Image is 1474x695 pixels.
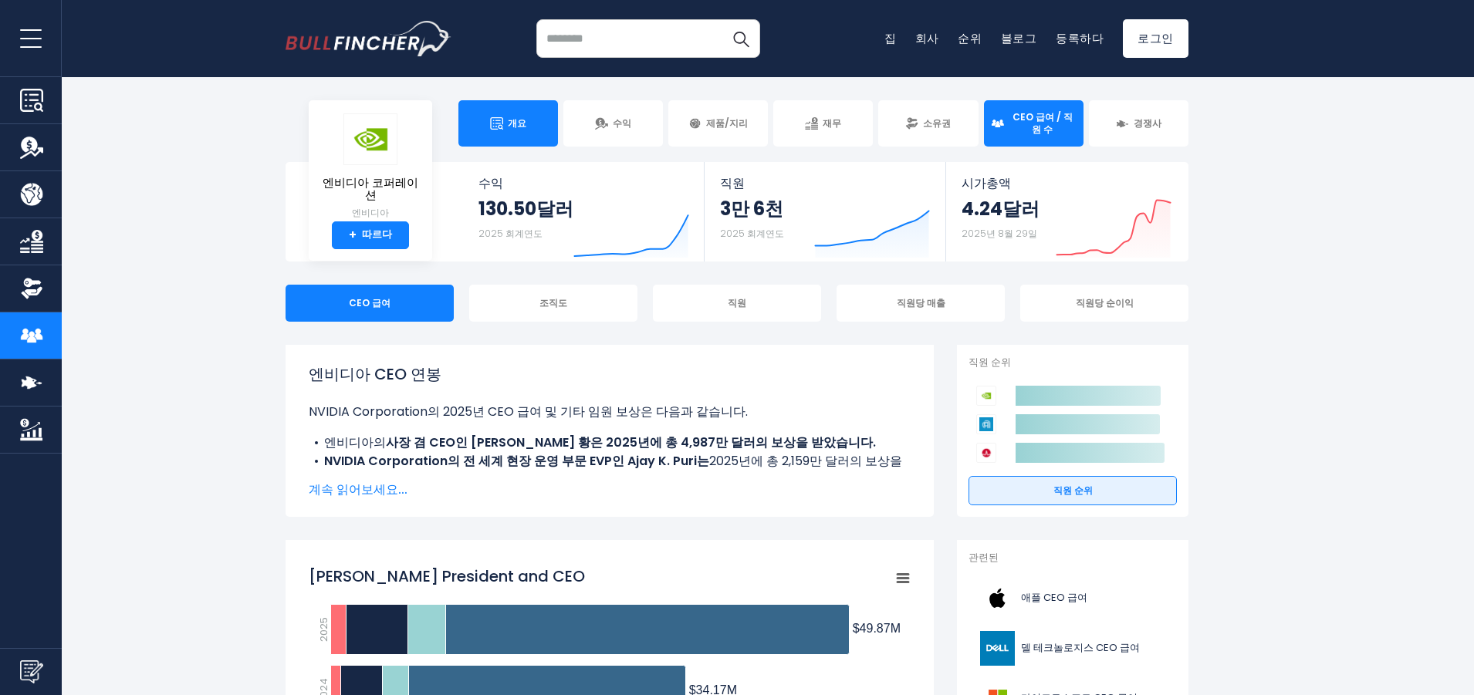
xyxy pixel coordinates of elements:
a: 순위 [958,30,982,46]
a: 재무 [773,100,873,147]
img: 불핀처 로고 [286,21,451,56]
font: 소유권 [923,116,951,130]
img: AAPL 로고 [978,581,1016,616]
font: 직원 [728,296,746,309]
a: 제품/지리 [668,100,768,147]
tspan: $49.87M [853,622,901,635]
a: 집 [884,30,897,46]
text: 2025 [316,617,331,642]
font: 조직도 [539,296,567,309]
a: 회사 [915,30,940,46]
a: 엔비디아 코퍼레이션 엔비디아 [320,113,421,221]
font: 로그인 [1138,30,1174,46]
font: 직원 순위 [1053,484,1093,497]
a: CEO 급여 / 직원 수 [984,100,1084,147]
font: NVIDIA Corporation의 전 세계 현장 운영 부문 EVP인 Ajay K. Puri는 [324,452,709,470]
a: 시가총액 4.24달러 2025년 8월 29일 [946,162,1187,261]
img: 소유권 [20,277,43,300]
font: 개요 [508,116,526,130]
font: 직원당 순이익 [1076,296,1134,309]
img: DELL 로고 [978,631,1016,666]
font: 2025 회계연도 [478,227,543,240]
font: 직원 순위 [969,355,1011,369]
tspan: [PERSON_NAME] President and CEO [309,565,585,587]
a: 수익 130.50달러 2025 회계연도 [463,162,705,261]
font: CEO 급여 [349,296,390,309]
font: 제품/지리 [706,116,748,130]
font: 수익 [478,174,503,192]
font: 엔비디아의 [324,434,386,451]
font: 시가총액 [962,174,1011,192]
a: 홈페이지로 이동 [286,21,451,56]
a: 로그인 [1123,19,1188,58]
a: 경쟁사 [1089,100,1188,147]
img: Broadcom 경쟁사 로고 [976,443,996,463]
img: NVIDIA Corporation 경쟁사 로고 [976,386,996,406]
a: 블로그 [1001,30,1037,46]
a: 애플 CEO 급여 [969,577,1177,619]
font: + [349,226,357,244]
font: 경쟁사 [1134,116,1161,130]
a: 개요 [458,100,558,147]
font: 수익 [613,116,631,130]
img: Applied Materials 경쟁사 로고 [976,414,996,434]
font: NVIDIA Corporation의 2025년 CEO 급여 및 기타 임원 보상은 다음과 같습니다. [309,403,748,420]
font: 130.50달러 [478,196,573,221]
button: 찾다 [722,19,760,58]
font: 직원 [720,174,745,192]
font: 2025 회계연도 [720,227,784,240]
font: 사장 겸 CEO인 [PERSON_NAME] 황은 2025년에 총 4,987만 달러의 보상을 받았습니다. [386,434,876,451]
font: 애플 CEO 급여 [1021,590,1087,605]
font: 엔비디아 코퍼레이션 [323,174,418,204]
a: 수익 [563,100,663,147]
font: 엔비디아 CEO 연봉 [309,363,441,385]
a: 직원 3만 6천 2025 회계연도 [705,162,945,261]
font: 3만 6천 [720,196,783,221]
a: 델 테크놀로지스 CEO 급여 [969,627,1177,670]
font: 재무 [823,116,841,130]
font: 계속 읽어보세요... [309,481,407,498]
font: 엔비디아 [352,206,389,219]
font: 따르다 [362,227,392,241]
a: +따르다 [332,221,409,249]
font: 관련된 [969,550,999,565]
font: 4.24달러 [962,196,1040,221]
font: 델 테크놀로지스 CEO 급여 [1021,640,1140,655]
a: 소유권 [878,100,978,147]
a: 등록하다 [1056,30,1104,46]
font: 2025년 8월 29일 [962,227,1037,240]
font: 직원당 매출 [897,296,945,309]
font: CEO 급여 / 직원 수 [1013,110,1073,136]
font: 2025년에 총 2,159만 달러의 보상을 받았습니다. [324,452,902,488]
a: 직원 순위 [969,476,1177,505]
